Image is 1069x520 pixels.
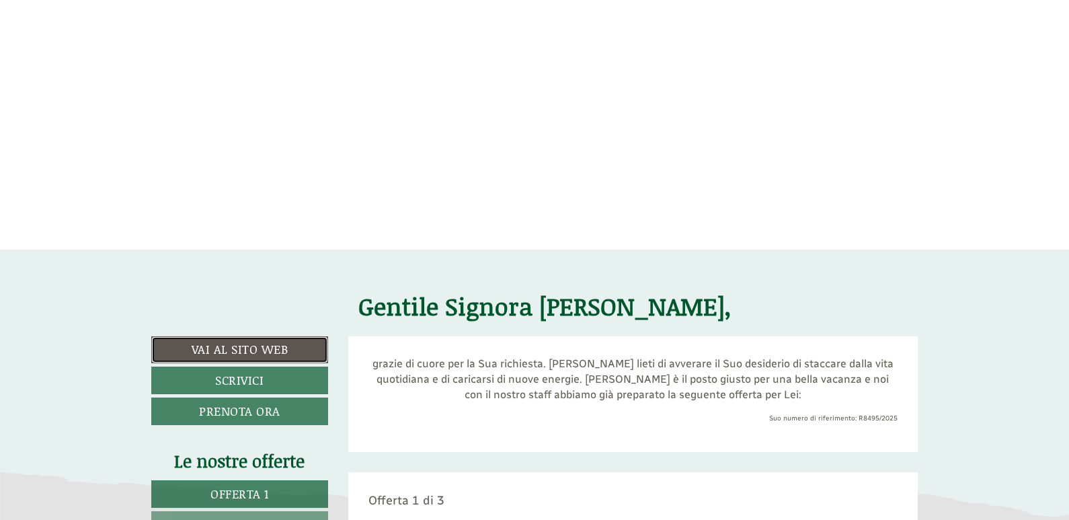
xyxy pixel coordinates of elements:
a: Vai al sito web [151,336,328,363]
p: grazie di cuore per la Sua richiesta. [PERSON_NAME] lieti di avverare il Suo desiderio di staccar... [368,357,898,403]
span: Suo numero di riferimento: R8495/2025 [769,414,898,422]
div: Le nostre offerte [151,449,328,474]
h1: Gentile Signora [PERSON_NAME], [358,293,731,320]
span: Offerta 1 [210,485,269,503]
a: Prenota ora [151,398,328,425]
a: Scrivici [151,367,328,394]
span: Offerta 1 di 3 [368,493,444,508]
